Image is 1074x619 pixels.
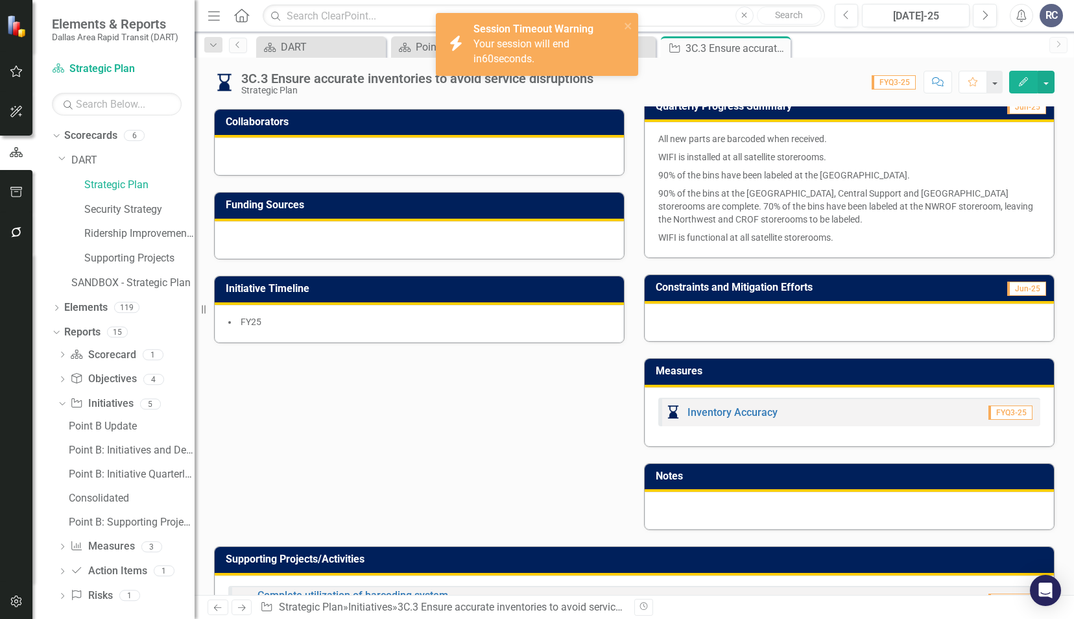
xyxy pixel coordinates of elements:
[279,601,343,613] a: Strategic Plan
[872,75,916,90] span: FYQ3-25
[84,178,195,193] a: Strategic Plan
[988,594,1032,608] span: FYQ3-25
[866,8,965,24] div: [DATE]-25
[656,470,1047,482] h3: Notes
[1007,100,1046,114] span: Jun-25
[658,228,1040,244] p: WIFI is functional at all satellite storerooms.
[52,16,178,32] span: Elements & Reports
[84,202,195,217] a: Security Strategy
[226,116,617,128] h3: Collaborators
[624,18,633,33] button: close
[64,128,117,143] a: Scorecards
[84,226,195,241] a: Ridership Improvement Funds
[52,32,178,42] small: Dallas Area Rapid Transit (DART)
[71,153,195,168] a: DART
[473,23,593,35] strong: Session Timeout Warning
[260,600,625,615] div: » »
[114,302,139,313] div: 119
[687,406,778,419] a: Inventory Accuracy
[124,130,145,141] div: 6
[140,398,161,409] div: 5
[226,199,617,211] h3: Funding Sources
[656,101,958,112] h3: Quarterly Progress Summary
[235,592,251,608] img: Not Defined
[70,589,112,603] a: Risks
[69,468,195,480] div: Point B: Initiative Quarterly Summary by Executive Lead & PM
[70,348,136,363] a: Scorecard
[862,4,970,27] button: [DATE]-25
[52,93,182,115] input: Search Below...
[665,404,681,420] img: In Progress
[658,166,1040,184] p: 90% of the bins have been labeled at the [GEOGRAPHIC_DATA].
[66,488,195,509] a: Consolidated
[66,512,195,533] a: Point B: Supporting Projects + Summary
[241,71,593,86] div: 3C.3 Ensure accurate inventories to avoid service disruptions
[214,72,235,93] img: In Progress
[52,62,182,77] a: Strategic Plan
[658,148,1040,166] p: WIFI is installed at all satellite storerooms.
[1030,575,1061,606] div: Open Intercom Messenger
[259,39,383,55] a: DART
[119,590,140,601] div: 1
[988,406,1032,420] span: FYQ3-25
[70,372,136,387] a: Objectives
[64,300,108,315] a: Elements
[658,132,1040,148] p: All new parts are barcoded when received.
[1040,4,1063,27] button: RC
[281,39,383,55] div: DART
[66,416,195,437] a: Point B Update
[241,317,261,327] span: FY25
[143,374,164,385] div: 4
[70,539,134,554] a: Measures
[658,184,1040,228] p: 90% of the bins at the [GEOGRAPHIC_DATA], Central Support and [GEOGRAPHIC_DATA] storerooms are co...
[69,444,195,456] div: Point B: Initiatives and Descriptions
[226,283,617,295] h3: Initiative Timeline
[398,601,674,613] div: 3C.3 Ensure accurate inventories to avoid service disruptions
[64,325,101,340] a: Reports
[416,39,518,55] div: Point B - A New Vision for Mobility in [GEOGRAPHIC_DATA][US_STATE]
[107,326,128,337] div: 15
[141,541,162,552] div: 3
[226,553,1047,565] h3: Supporting Projects/Activities
[656,282,968,293] h3: Constraints and Mitigation Efforts
[913,594,972,607] small: [DATE] - [DATE]
[775,10,803,20] span: Search
[394,39,518,55] a: Point B - A New Vision for Mobility in [GEOGRAPHIC_DATA][US_STATE]
[71,276,195,291] a: SANDBOX - Strategic Plan
[686,40,787,56] div: 3C.3 Ensure accurate inventories to avoid service disruptions
[143,349,163,360] div: 1
[241,86,593,95] div: Strategic Plan
[482,53,494,65] span: 60
[70,564,147,579] a: Action Items
[1007,282,1046,296] span: Jun-25
[757,6,822,25] button: Search
[154,566,174,577] div: 1
[66,464,195,485] a: Point B: Initiative Quarterly Summary by Executive Lead & PM
[69,492,195,504] div: Consolidated
[656,365,1047,377] h3: Measures
[263,5,824,27] input: Search ClearPoint...
[84,251,195,266] a: Supporting Projects
[70,396,133,411] a: Initiatives
[473,38,569,65] span: Your session will end in seconds.
[66,440,195,461] a: Point B: Initiatives and Descriptions
[6,15,29,38] img: ClearPoint Strategy
[69,420,195,432] div: Point B Update
[69,516,195,528] div: Point B: Supporting Projects + Summary
[348,601,392,613] a: Initiatives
